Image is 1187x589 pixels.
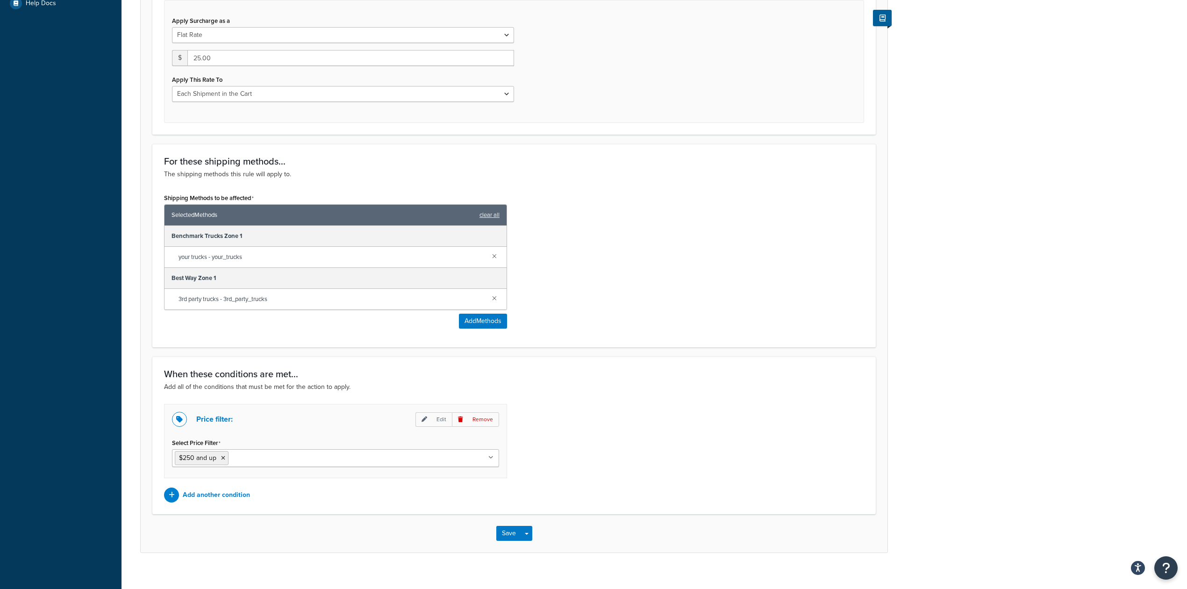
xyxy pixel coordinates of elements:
[179,251,485,264] span: your trucks - your_trucks
[172,208,475,222] span: Selected Methods
[496,526,522,541] button: Save
[179,293,485,306] span: 3rd party trucks - 3rd_party_trucks
[183,488,250,502] p: Add another condition
[164,226,507,247] div: Benchmark Trucks Zone 1
[479,208,500,222] a: clear all
[172,76,222,83] label: Apply This Rate To
[164,169,864,180] p: The shipping methods this rule will apply to.
[452,412,499,427] p: Remove
[1154,556,1178,580] button: Open Resource Center
[179,453,216,463] span: $250 and up
[196,413,233,426] p: Price filter:
[459,314,507,329] button: AddMethods
[164,194,254,202] label: Shipping Methods to be affected
[873,10,892,26] button: Show Help Docs
[172,50,187,66] span: $
[164,268,507,289] div: Best Way Zone 1
[172,439,221,447] label: Select Price Filter
[164,382,864,392] p: Add all of the conditions that must be met for the action to apply.
[164,156,864,166] h3: For these shipping methods...
[172,17,230,24] label: Apply Surcharge as a
[415,412,452,427] p: Edit
[164,369,864,379] h3: When these conditions are met...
